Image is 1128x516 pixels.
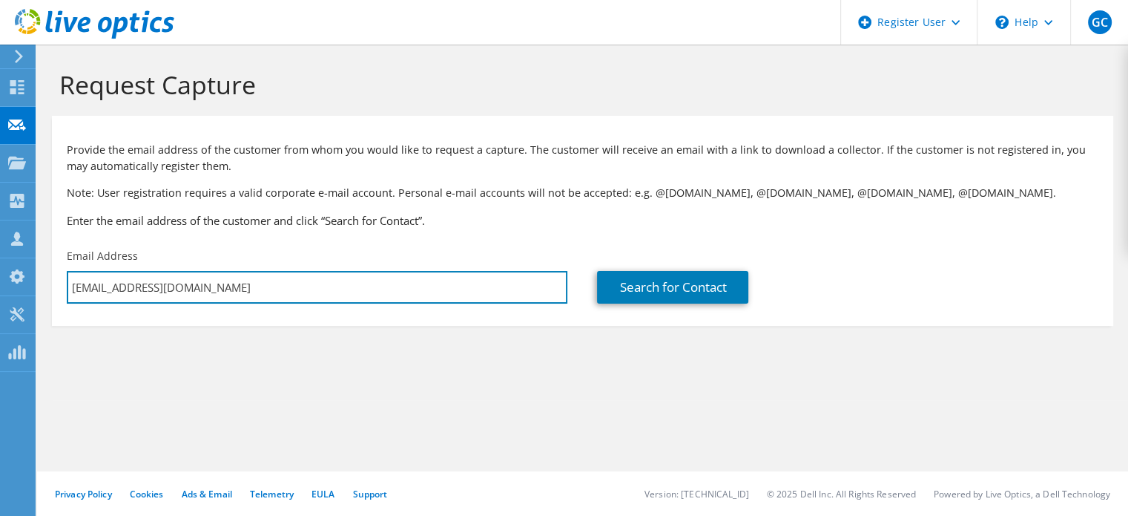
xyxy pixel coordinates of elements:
[59,69,1098,100] h1: Request Capture
[934,488,1110,500] li: Powered by Live Optics, a Dell Technology
[767,488,916,500] li: © 2025 Dell Inc. All Rights Reserved
[311,488,334,500] a: EULA
[644,488,749,500] li: Version: [TECHNICAL_ID]
[352,488,387,500] a: Support
[597,271,748,304] a: Search for Contact
[130,488,164,500] a: Cookies
[67,212,1098,229] h3: Enter the email address of the customer and click “Search for Contact”.
[995,16,1009,29] svg: \n
[67,249,138,264] label: Email Address
[182,488,232,500] a: Ads & Email
[1088,10,1112,34] span: GC
[55,488,112,500] a: Privacy Policy
[67,142,1098,174] p: Provide the email address of the customer from whom you would like to request a capture. The cust...
[250,488,294,500] a: Telemetry
[67,185,1098,201] p: Note: User registration requires a valid corporate e-mail account. Personal e-mail accounts will ...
